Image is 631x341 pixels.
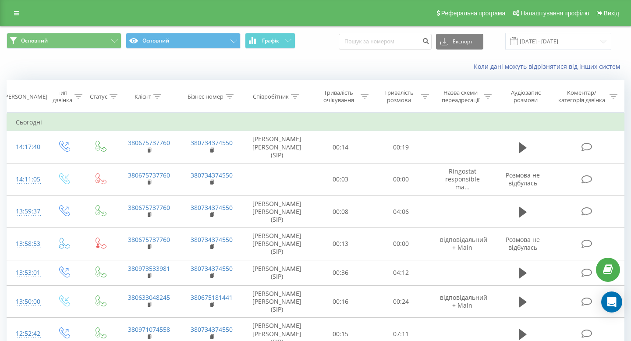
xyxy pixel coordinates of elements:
div: Тривалість розмови [379,89,419,104]
div: 14:11:05 [16,171,37,188]
td: 04:06 [371,195,431,228]
a: 380675737760 [128,203,170,212]
div: 13:50:00 [16,293,37,310]
button: Експорт [436,34,483,50]
span: Реферальна програма [441,10,506,17]
div: Коментар/категорія дзвінка [556,89,607,104]
div: Статус [90,93,107,100]
td: [PERSON_NAME] (SIP) [243,260,311,285]
td: 00:13 [311,228,371,260]
div: Open Intercom Messenger [601,291,622,313]
td: відповідальний + Main [431,228,494,260]
div: 14:17:40 [16,139,37,156]
span: Розмова не відбулась [506,235,540,252]
a: 380734374550 [191,325,233,334]
td: 00:36 [311,260,371,285]
button: Основний [7,33,121,49]
td: відповідальний + Main [431,285,494,318]
a: 380734374550 [191,203,233,212]
td: 00:08 [311,195,371,228]
td: 00:03 [311,163,371,195]
div: Співробітник [253,93,289,100]
button: Основний [126,33,241,49]
span: Розмова не відбулась [506,171,540,187]
td: [PERSON_NAME] [PERSON_NAME] (SIP) [243,285,311,318]
a: 380734374550 [191,139,233,147]
td: [PERSON_NAME] [PERSON_NAME] (SIP) [243,195,311,228]
td: Сьогодні [7,114,624,131]
a: 380971074558 [128,325,170,334]
td: [PERSON_NAME] [PERSON_NAME] (SIP) [243,228,311,260]
td: 00:16 [311,285,371,318]
span: Основний [21,37,48,44]
span: Налаштування профілю [521,10,589,17]
td: 00:14 [311,131,371,163]
div: [PERSON_NAME] [3,93,47,100]
div: 13:53:01 [16,264,37,281]
a: 380973533981 [128,264,170,273]
a: 380675181441 [191,293,233,302]
a: 380633048245 [128,293,170,302]
div: 13:59:37 [16,203,37,220]
td: 00:24 [371,285,431,318]
div: 13:58:53 [16,235,37,252]
td: 00:19 [371,131,431,163]
td: 00:00 [371,228,431,260]
a: 380734374550 [191,264,233,273]
div: Тип дзвінка [53,89,72,104]
div: Назва схеми переадресації [439,89,482,104]
span: Графік [262,38,279,44]
td: [PERSON_NAME] [PERSON_NAME] (SIP) [243,131,311,163]
a: 380675737760 [128,139,170,147]
a: 380734374550 [191,171,233,179]
a: 380675737760 [128,171,170,179]
div: Аудіозапис розмови [502,89,549,104]
div: Тривалість очікування [319,89,359,104]
a: 380675737760 [128,235,170,244]
input: Пошук за номером [339,34,432,50]
div: Клієнт [135,93,151,100]
a: Коли дані можуть відрізнятися вiд інших систем [474,62,624,71]
td: 04:12 [371,260,431,285]
span: Ringostat responsible ma... [445,167,480,191]
span: Вихід [604,10,619,17]
div: Бізнес номер [188,93,223,100]
td: 00:00 [371,163,431,195]
a: 380734374550 [191,235,233,244]
button: Графік [245,33,295,49]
